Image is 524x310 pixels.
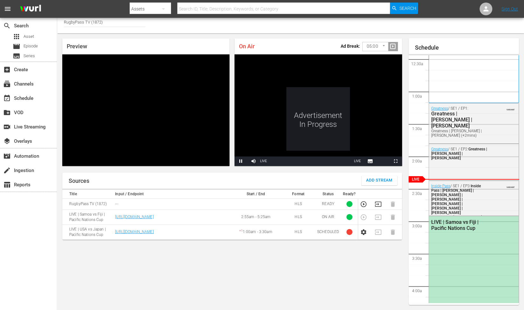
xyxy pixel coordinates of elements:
a: Inside Pass [431,184,450,188]
span: Search [399,3,416,14]
p: Ad Break: [341,44,360,49]
th: Title [62,190,113,199]
td: 1:00am - 3:30am [230,224,281,239]
sup: + 1 [239,229,242,232]
img: ans4CAIJ8jUAAAAAAAAAAAAAAAAAAAAAAAAgQb4GAAAAAAAAAAAAAAAAAAAAAAAAJMjXAAAAAAAAAAAAAAAAAAAAAAAAgAT5G... [15,2,46,17]
span: VARIANT [507,106,515,111]
span: Preview [67,43,87,50]
div: Inside Pass | [PERSON_NAME] | [PERSON_NAME] | [PERSON_NAME] | [PERSON_NAME] | [PERSON_NAME] | [PE... [431,215,489,242]
span: Episode [24,43,38,49]
th: Start / End [230,190,281,199]
th: Ready? [341,190,358,199]
div: LIVE [260,156,267,166]
td: HLS [281,210,315,224]
td: HLS [281,198,315,210]
span: Episode [13,43,20,50]
button: Picture-in-Picture [377,156,389,166]
span: Asset [24,33,34,40]
th: Status [315,190,341,199]
button: Subtitles [364,156,377,166]
span: Series [13,52,20,60]
div: / SE1 / EP3: [431,184,489,242]
a: Greatness [431,147,448,151]
td: SCHEDULED [315,224,341,239]
div: / SE1 / EP2: [431,147,489,160]
span: Search [3,22,11,30]
div: 05:00 [362,40,388,52]
span: Series [24,53,35,59]
span: Asset [13,33,20,40]
span: Greatness | [PERSON_NAME] | [PERSON_NAME] [431,147,487,160]
a: Greatness [431,106,448,111]
a: Sign Out [501,6,518,11]
span: menu [4,5,11,13]
td: ON AIR [315,210,341,224]
a: [URL][DOMAIN_NAME] [115,230,153,234]
h1: Sources [69,178,89,184]
button: Transition [375,201,382,208]
h1: Schedule [415,45,519,51]
span: VARIANT [507,183,515,188]
span: Reports [3,181,11,189]
td: LIVE | USA vs Japan | Pacific Nations Cup [62,224,113,239]
div: / SE1 / EP1: [431,106,489,138]
a: [URL][DOMAIN_NAME] [115,215,153,219]
button: Fullscreen [389,156,402,166]
span: LIVE [354,159,361,163]
span: Automation [3,152,11,160]
th: Input / Endpoint [113,190,230,199]
div: Video Player [235,54,402,166]
div: Advertisement In Progress [286,87,350,151]
td: HLS [281,224,315,239]
button: Add Stream [361,176,397,185]
button: Seek to live, currently playing live [351,156,364,166]
td: RugbyPass TV (1872) [62,198,113,210]
button: Pause [235,156,247,166]
span: Inside Pass | [PERSON_NAME] | [PERSON_NAME] | [PERSON_NAME] | [PERSON_NAME] | [PERSON_NAME] | [PE... [431,184,481,215]
span: Live Streaming [3,123,11,131]
div: Greatness | [PERSON_NAME] | [PERSON_NAME] (+2mins) [431,129,489,138]
span: Add Stream [366,177,392,184]
span: Schedule [3,94,11,102]
span: Overlays [3,137,11,145]
span: On Air [239,43,255,50]
th: Format [281,190,315,199]
button: Search [390,3,418,14]
span: Channels [3,80,11,88]
div: Video Player [62,54,229,166]
div: Greatness | [PERSON_NAME] | [PERSON_NAME] [431,111,489,129]
div: LIVE | Samoa vs Fiji | Pacific Nations Cup [431,219,489,231]
span: Create [3,66,11,73]
span: Ingestion [3,167,11,174]
span: VOD [3,109,11,116]
td: READY [315,198,341,210]
button: Preview Stream [360,201,367,208]
td: 2:55am - 5:25am [230,210,281,224]
td: LIVE | Samoa vs Fiji | Pacific Nations Cup [62,210,113,224]
button: Mute [247,156,260,166]
td: --- [113,198,230,210]
button: Configure [360,229,367,236]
